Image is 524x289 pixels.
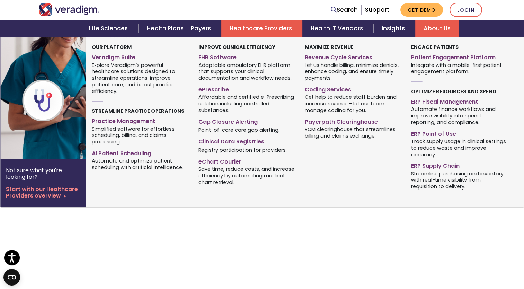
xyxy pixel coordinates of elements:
[198,61,294,81] span: Adaptable ambulatory EHR platform that supports your clinical documentation and workflow needs.
[92,107,184,114] strong: Streamline Practice Operations
[198,84,294,94] a: ePrescribe
[0,37,112,159] img: Healthcare Provider
[198,51,294,61] a: EHR Software
[198,126,279,133] span: Point-of-care care gap alerting.
[6,167,80,180] p: Not sure what you're looking for?
[411,88,496,95] strong: Optimize Resources and Spend
[411,106,507,126] span: Automate finance workflows and improve visibility into spend, reporting, and compliance.
[373,20,415,37] a: Insights
[411,96,507,106] a: ERP Fiscal Management
[331,5,358,15] a: Search
[411,128,507,138] a: ERP Point of Use
[6,186,80,199] a: Start with our Healthcare Providers overview
[305,94,401,114] span: Get help to reduce staff burden and increase revenue - let our team manage coding for you.
[400,3,443,17] a: Get Demo
[92,147,188,157] a: AI Patient Scheduling
[92,51,188,61] a: Veradigm Suite
[221,20,302,37] a: Healthcare Providers
[92,115,188,125] a: Practice Management
[415,20,459,37] a: About Us
[302,20,373,37] a: Health IT Vendors
[411,160,507,170] a: ERP Supply Chain
[3,269,20,286] button: Open CMP widget
[365,6,389,14] a: Support
[391,239,516,281] iframe: Drift Chat Widget
[305,61,401,81] span: Let us handle billing, minimize denials, enhance coding, and ensure timely payments.
[305,116,401,126] a: Payerpath Clearinghouse
[305,84,401,94] a: Coding Services
[39,3,99,16] img: Veradigm logo
[305,44,354,51] strong: Maximize Revenue
[198,135,294,146] a: Clinical Data Registries
[411,170,507,190] span: Streamline purchasing and inventory with real-time visibility from requisition to delivery.
[411,51,507,61] a: Patient Engagement Platform
[450,3,482,17] a: Login
[411,44,459,51] strong: Engage Patients
[198,44,275,51] strong: Improve Clinical Efficiency
[305,125,401,139] span: RCM clearinghouse that streamlines billing and claims exchange.
[411,61,507,75] span: Integrate with a mobile-first patient engagement platform.
[198,146,287,153] span: Registry participation for providers.
[198,94,294,114] span: Affordable and certified e-Prescribing solution including controlled substances.
[92,61,188,94] span: Explore Veradigm’s powerful healthcare solutions designed to streamline operations, improve patie...
[92,157,188,171] span: Automate and optimize patient scheduling with artificial intelligence.
[92,44,132,51] strong: Our Platform
[92,125,188,145] span: Simplified software for effortless scheduling, billing, and claims processing.
[198,166,294,186] span: Save time, reduce costs, and increase efficiency by automating medical chart retrieval.
[198,116,294,126] a: Gap Closure Alerting
[411,138,507,158] span: Track supply usage in clinical settings to reduce waste and improve accuracy.
[305,51,401,61] a: Revenue Cycle Services
[81,20,138,37] a: Life Sciences
[139,20,221,37] a: Health Plans + Payers
[198,156,294,166] a: eChart Courier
